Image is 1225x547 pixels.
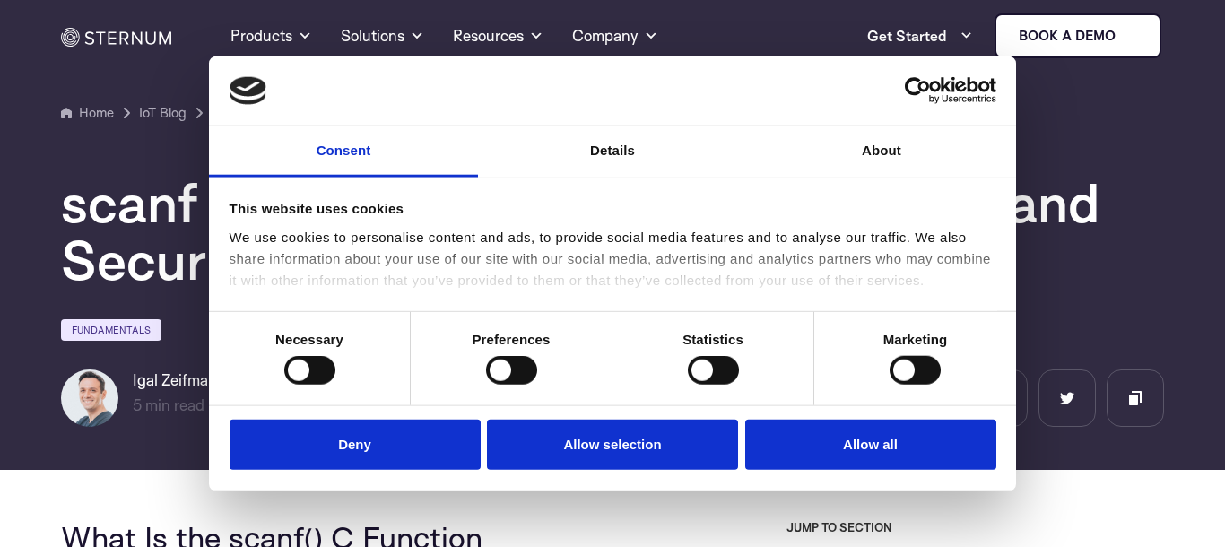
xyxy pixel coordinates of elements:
strong: Preferences [473,332,551,347]
a: Usercentrics Cookiebot - opens in a new window [839,77,996,104]
a: About [747,126,1016,178]
h1: scanf C Function – Syntax, Examples, and Security Best Practices [61,174,1137,289]
a: Resources [453,4,543,68]
a: Company [572,4,658,68]
span: 5 [133,395,142,414]
a: Details [478,126,747,178]
div: This website uses cookies [230,198,996,220]
h6: Igal Zeifman [133,369,266,391]
a: Products [230,4,312,68]
button: Allow all [745,419,996,470]
h3: JUMP TO SECTION [786,520,1164,534]
button: Allow selection [487,419,738,470]
a: Fundamentals [61,319,161,341]
span: min read | [133,395,213,414]
strong: Necessary [275,332,343,347]
a: Book a demo [995,13,1161,58]
a: Consent [209,126,478,178]
a: Solutions [341,4,424,68]
img: logo [230,76,267,105]
strong: Marketing [883,332,948,347]
a: Home [61,102,114,124]
img: sternum iot [1123,29,1137,43]
img: Igal Zeifman [61,369,118,427]
div: We use cookies to personalise content and ads, to provide social media features and to analyse ou... [230,227,996,291]
strong: Statistics [682,332,743,347]
button: Deny [230,419,481,470]
a: Get Started [867,18,973,54]
a: IoT Blog [139,102,187,124]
